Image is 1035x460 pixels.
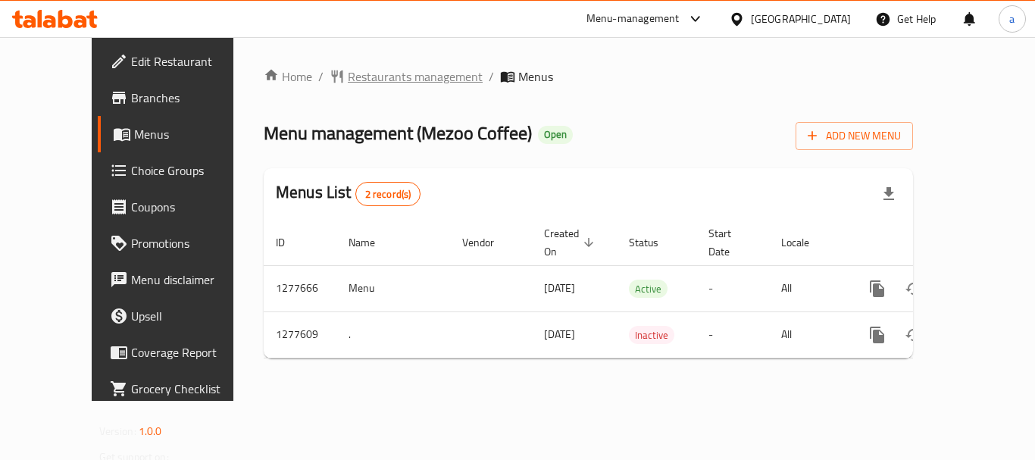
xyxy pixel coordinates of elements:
[318,67,324,86] li: /
[751,11,851,27] div: [GEOGRAPHIC_DATA]
[518,67,553,86] span: Menus
[139,421,162,441] span: 1.0.0
[489,67,494,86] li: /
[356,187,421,202] span: 2 record(s)
[336,265,450,311] td: Menu
[276,181,421,206] h2: Menus List
[99,421,136,441] span: Version:
[98,261,264,298] a: Menu disclaimer
[629,327,674,344] span: Inactive
[98,298,264,334] a: Upsell
[98,189,264,225] a: Coupons
[696,265,769,311] td: -
[769,311,847,358] td: All
[629,233,678,252] span: Status
[264,265,336,311] td: 1277666
[1009,11,1015,27] span: a
[131,89,252,107] span: Branches
[98,152,264,189] a: Choice Groups
[264,116,532,150] span: Menu management ( Mezoo Coffee )
[629,326,674,344] div: Inactive
[131,198,252,216] span: Coupons
[808,127,901,146] span: Add New Menu
[134,125,252,143] span: Menus
[896,317,932,353] button: Change Status
[98,80,264,116] a: Branches
[349,233,395,252] span: Name
[859,317,896,353] button: more
[769,265,847,311] td: All
[544,324,575,344] span: [DATE]
[131,234,252,252] span: Promotions
[859,271,896,307] button: more
[98,371,264,407] a: Grocery Checklist
[348,67,483,86] span: Restaurants management
[131,343,252,361] span: Coverage Report
[131,307,252,325] span: Upsell
[629,280,668,298] span: Active
[538,128,573,141] span: Open
[544,278,575,298] span: [DATE]
[264,311,336,358] td: 1277609
[544,224,599,261] span: Created On
[264,67,913,86] nav: breadcrumb
[131,380,252,398] span: Grocery Checklist
[696,311,769,358] td: -
[462,233,514,252] span: Vendor
[98,43,264,80] a: Edit Restaurant
[330,67,483,86] a: Restaurants management
[586,10,680,28] div: Menu-management
[98,334,264,371] a: Coverage Report
[131,271,252,289] span: Menu disclaimer
[98,225,264,261] a: Promotions
[781,233,829,252] span: Locale
[131,161,252,180] span: Choice Groups
[264,67,312,86] a: Home
[538,126,573,144] div: Open
[98,116,264,152] a: Menus
[131,52,252,70] span: Edit Restaurant
[896,271,932,307] button: Change Status
[871,176,907,212] div: Export file
[276,233,305,252] span: ID
[264,220,1017,358] table: enhanced table
[796,122,913,150] button: Add New Menu
[336,311,450,358] td: .
[847,220,1017,266] th: Actions
[708,224,751,261] span: Start Date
